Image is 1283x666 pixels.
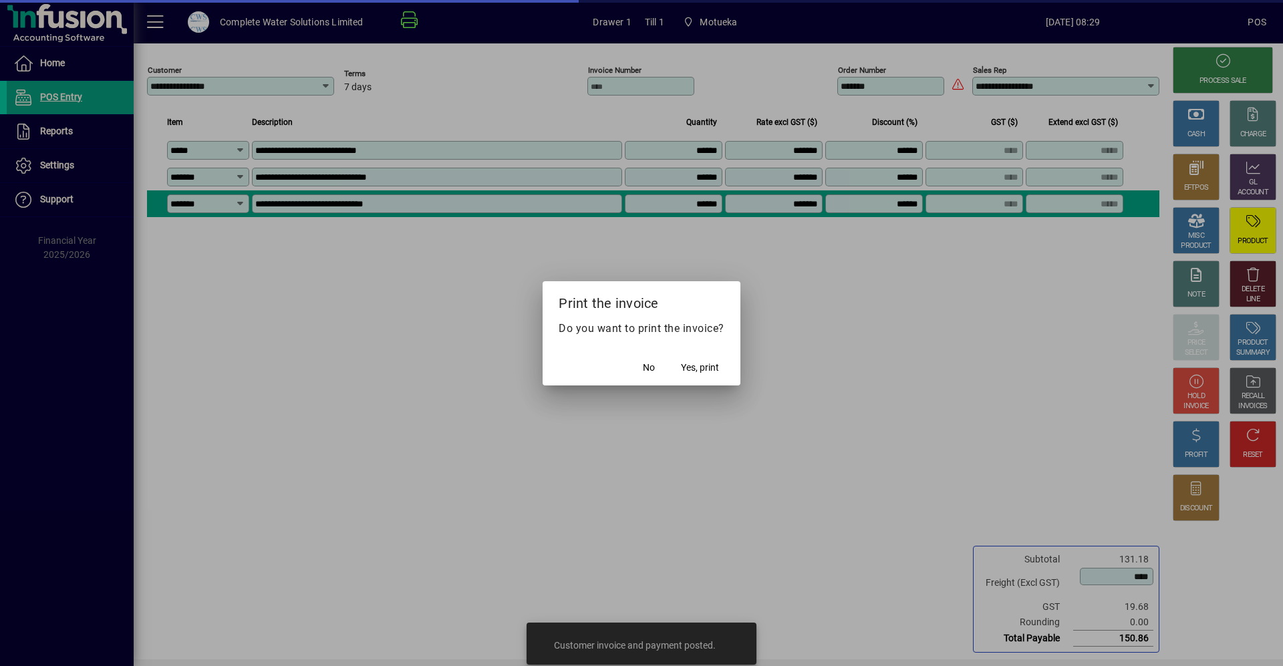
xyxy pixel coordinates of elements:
p: Do you want to print the invoice? [559,321,724,337]
button: No [627,356,670,380]
span: No [643,361,655,375]
h2: Print the invoice [543,281,740,320]
button: Yes, print [676,356,724,380]
span: Yes, print [681,361,719,375]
